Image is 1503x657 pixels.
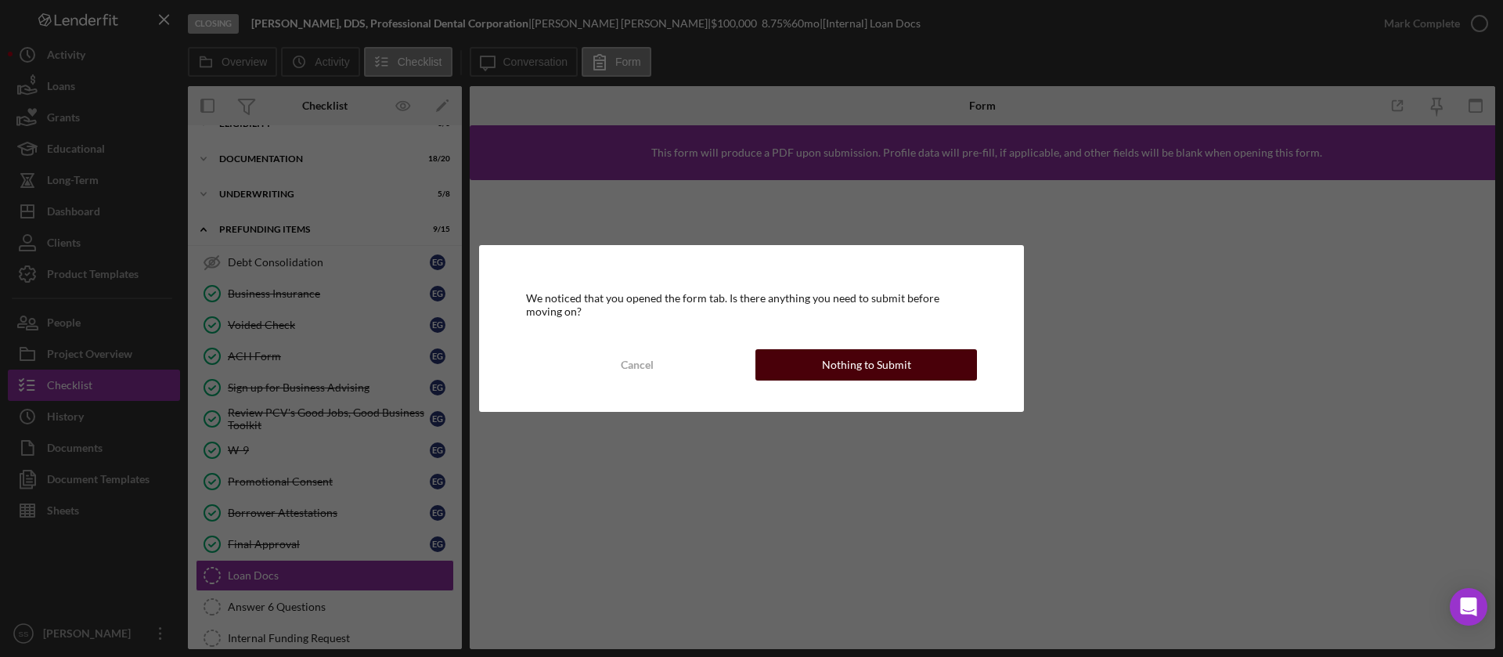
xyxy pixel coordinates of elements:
div: Nothing to Submit [822,349,911,381]
div: Cancel [621,349,654,381]
button: Nothing to Submit [755,349,977,381]
div: Open Intercom Messenger [1450,588,1487,626]
button: Cancel [526,349,748,381]
div: We noticed that you opened the form tab. Is there anything you need to submit before moving on? [526,292,977,317]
